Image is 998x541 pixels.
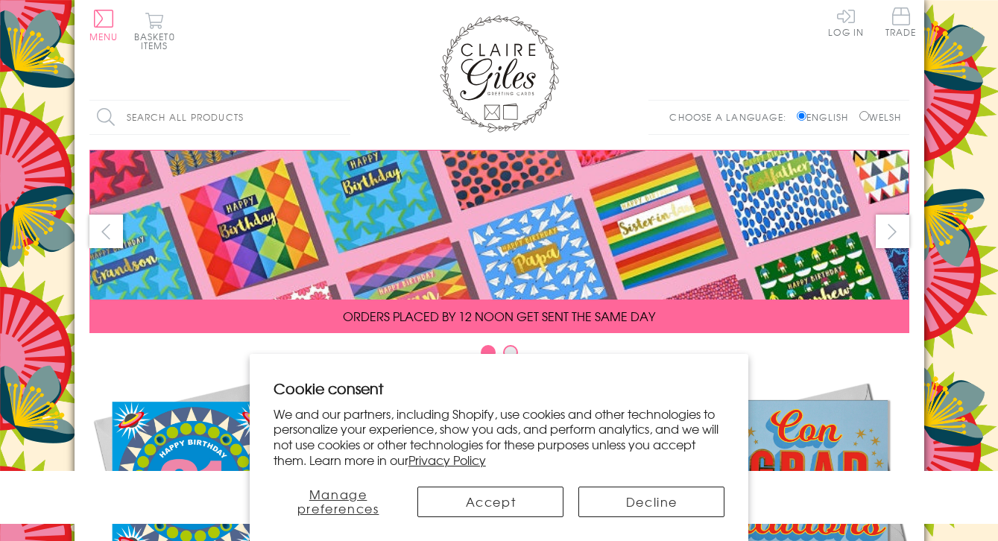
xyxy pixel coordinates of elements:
button: Carousel Page 2 [503,345,518,360]
button: Basket0 items [134,12,175,50]
span: Trade [885,7,917,37]
span: 0 items [141,30,175,52]
a: Trade [885,7,917,39]
button: prev [89,215,123,248]
button: Menu [89,10,119,41]
button: next [876,215,909,248]
p: Choose a language: [669,110,794,124]
button: Manage preferences [274,487,403,517]
button: Accept [417,487,563,517]
button: Carousel Page 1 (Current Slide) [481,345,496,360]
label: English [797,110,856,124]
p: We and our partners, including Shopify, use cookies and other technologies to personalize your ex... [274,406,725,468]
span: Manage preferences [297,485,379,517]
span: ORDERS PLACED BY 12 NOON GET SENT THE SAME DAY [343,307,655,325]
a: Log In [828,7,864,37]
input: Welsh [859,111,869,121]
h2: Cookie consent [274,378,725,399]
div: Carousel Pagination [89,344,909,367]
input: Search all products [89,101,350,134]
span: Menu [89,30,119,43]
input: Search [335,101,350,134]
label: Welsh [859,110,902,124]
button: Decline [578,487,724,517]
img: Claire Giles Greetings Cards [440,15,559,133]
input: English [797,111,806,121]
a: Privacy Policy [408,451,486,469]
